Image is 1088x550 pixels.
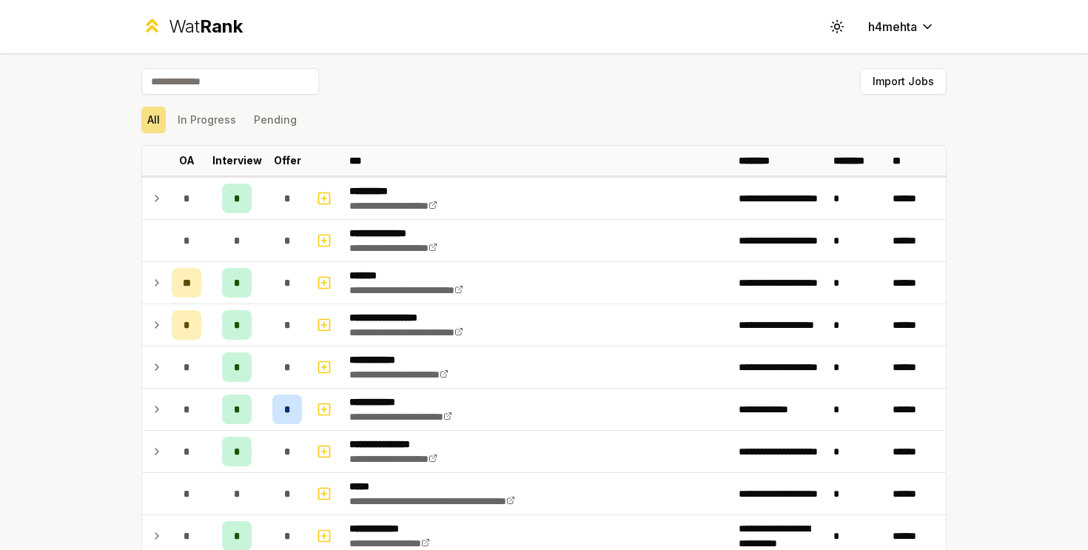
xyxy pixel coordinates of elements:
[172,107,242,133] button: In Progress
[141,15,243,38] a: WatRank
[169,15,243,38] div: Wat
[248,107,303,133] button: Pending
[212,153,262,168] p: Interview
[274,153,301,168] p: Offer
[141,107,166,133] button: All
[868,18,917,36] span: h4mehta
[200,16,243,37] span: Rank
[179,153,195,168] p: OA
[860,68,947,95] button: Import Jobs
[856,13,947,40] button: h4mehta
